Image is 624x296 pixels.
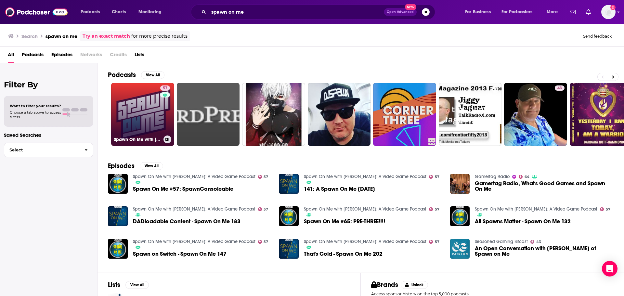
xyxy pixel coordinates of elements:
[475,246,613,257] span: An Open Conversation with [PERSON_NAME] of Spawn on Me
[141,71,164,79] button: View All
[4,143,93,157] button: Select
[401,281,428,289] button: Unlock
[125,281,149,289] button: View All
[111,83,174,146] a: 57Spawn On Me with [PERSON_NAME]: A Video Game Podcast
[133,206,255,212] a: Spawn On Me with Kahlief Adams: A Video Game Podcast
[108,206,128,226] a: DADloadable Content - Spawn On Me 183
[450,239,470,259] a: An Open Conversation with Kahlief Adams of Spawn on Me
[134,7,170,17] button: open menu
[108,7,130,17] a: Charts
[567,6,578,18] a: Show notifications dropdown
[133,239,255,244] a: Spawn On Me with Kahlief Adams: A Video Game Podcast
[5,6,68,18] img: Podchaser - Follow, Share and Rate Podcasts
[304,219,385,224] a: Spawn On Me #65: PRE-THREE!!!!
[279,174,299,194] img: 141: A Spawn On Me Thanksgiving
[435,175,439,178] span: 57
[133,251,227,257] a: Spawn on Switch - Spawn On Me 147
[465,7,491,17] span: For Business
[429,175,439,179] a: 57
[108,174,128,194] a: Spawn On Me #57: SpawnConsoleable
[601,5,616,19] button: Show profile menu
[209,7,384,17] input: Search podcasts, credits, & more...
[8,49,14,63] a: All
[547,7,558,17] span: More
[450,174,470,194] img: Gamertag Radio, What's Good Games and Spawn On Me
[135,49,144,63] a: Lists
[525,175,529,178] span: 64
[304,239,426,244] a: Spawn On Me with Kahlief Adams: A Video Game Podcast
[112,7,126,17] span: Charts
[279,206,299,226] img: Spawn On Me #65: PRE-THREE!!!!
[21,33,38,39] h3: Search
[429,207,439,211] a: 57
[4,132,93,138] p: Saved Searches
[435,240,439,243] span: 57
[606,208,610,211] span: 57
[140,162,163,170] button: View All
[108,162,163,170] a: EpisodesView All
[76,7,108,17] button: open menu
[497,7,542,17] button: open menu
[108,71,164,79] a: PodcastsView All
[131,32,188,40] span: for more precise results
[475,239,528,244] a: Seasoned Gaming Bitcast
[22,49,44,63] a: Podcasts
[530,240,541,244] a: 43
[110,49,127,63] span: Credits
[163,85,167,92] span: 57
[475,181,613,192] span: Gamertag Radio, What's Good Games and Spawn On Me
[519,175,529,179] a: 64
[108,162,135,170] h2: Episodes
[138,7,162,17] span: Monitoring
[475,174,510,179] a: Gamertag Radio
[581,33,614,39] button: Send feedback
[450,206,470,226] a: All Spawns Matter - Spawn On Me 132
[583,6,593,18] a: Show notifications dropdown
[384,8,417,16] button: Open AdvancedNew
[45,33,77,39] h3: spawn on me
[610,5,616,10] svg: Add a profile image
[601,5,616,19] img: User Profile
[557,85,562,92] span: 43
[108,239,128,259] a: Spawn on Switch - Spawn On Me 147
[405,4,417,10] span: New
[10,110,61,119] span: Choose a tab above to access filters.
[429,240,439,244] a: 57
[461,7,499,17] button: open menu
[258,240,268,244] a: 57
[83,32,130,40] a: Try an exact match
[504,83,567,146] a: 43
[555,85,565,91] a: 43
[435,208,439,211] span: 57
[536,240,541,243] span: 43
[133,219,240,224] a: DADloadable Content - Spawn On Me 183
[601,5,616,19] span: Logged in as eringalloway
[80,49,102,63] span: Networks
[4,148,79,152] span: Select
[264,175,268,178] span: 57
[475,219,571,224] a: All Spawns Matter - Spawn On Me 132
[279,239,299,259] img: That's Cold - Spawn On Me 202
[4,80,93,89] h2: Filter By
[108,281,149,289] a: ListsView All
[133,186,233,192] a: Spawn On Me #57: SpawnConsoleable
[475,206,597,212] a: Spawn On Me with Kahlief Adams: A Video Game Podcast
[258,175,268,179] a: 57
[387,10,414,14] span: Open Advanced
[304,206,426,212] a: Spawn On Me with Kahlief Adams: A Video Game Podcast
[108,281,120,289] h2: Lists
[304,251,383,257] a: That's Cold - Spawn On Me 202
[51,49,72,63] span: Episodes
[133,174,255,179] a: Spawn On Me with Kahlief Adams: A Video Game Podcast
